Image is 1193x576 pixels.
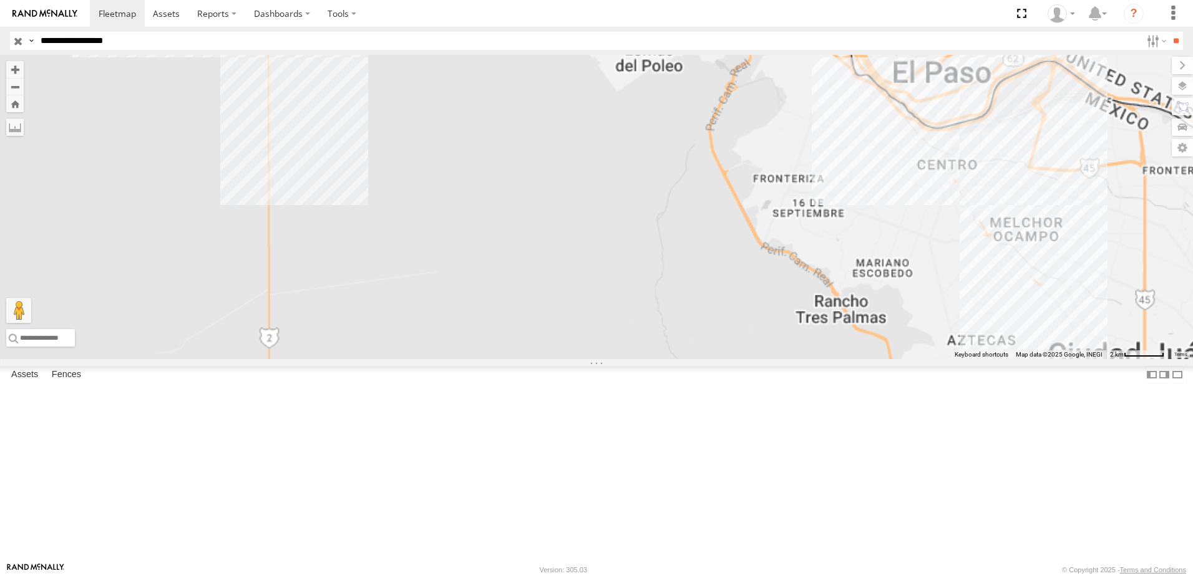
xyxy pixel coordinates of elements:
label: Measure [6,118,24,136]
div: © Copyright 2025 - [1062,566,1186,574]
span: 2 km [1110,351,1124,358]
img: rand-logo.svg [12,9,77,18]
i: ? [1124,4,1144,24]
button: Map Scale: 2 km per 61 pixels [1106,350,1168,359]
div: omar hernandez [1043,4,1079,23]
a: Visit our Website [7,564,64,576]
label: Assets [5,366,44,383]
button: Keyboard shortcuts [955,350,1008,359]
a: Terms [1174,352,1187,357]
label: Dock Summary Table to the Right [1158,366,1171,384]
button: Zoom out [6,78,24,95]
button: Zoom in [6,61,24,78]
label: Dock Summary Table to the Left [1146,366,1158,384]
span: Map data ©2025 Google, INEGI [1016,351,1103,358]
label: Map Settings [1172,139,1193,156]
a: Terms and Conditions [1120,566,1186,574]
button: Drag Pegman onto the map to open Street View [6,298,31,323]
label: Hide Summary Table [1171,366,1184,384]
label: Search Filter Options [1142,32,1169,50]
label: Search Query [26,32,36,50]
button: Zoom Home [6,95,24,112]
div: Version: 305.03 [540,566,587,574]
label: Fences [46,366,87,383]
